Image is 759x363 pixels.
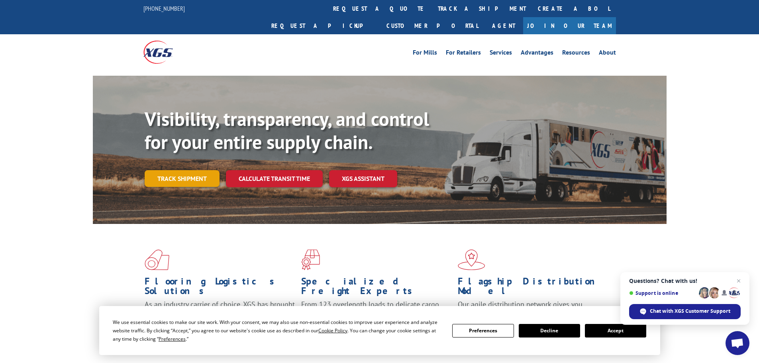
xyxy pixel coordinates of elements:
a: For Mills [413,49,437,58]
div: Open chat [726,331,749,355]
a: Services [490,49,512,58]
a: Calculate transit time [226,170,323,187]
a: Advantages [521,49,553,58]
a: Join Our Team [523,17,616,34]
h1: Flagship Distribution Model [458,277,608,300]
b: Visibility, transparency, and control for your entire supply chain. [145,106,429,154]
a: Track shipment [145,170,220,187]
a: Request a pickup [265,17,380,34]
span: As an industry carrier of choice, XGS has brought innovation and dedication to flooring logistics... [145,300,295,328]
span: Chat with XGS Customer Support [650,308,730,315]
a: About [599,49,616,58]
h1: Flooring Logistics Solutions [145,277,295,300]
button: Accept [585,324,646,337]
span: Close chat [734,276,743,286]
h1: Specialized Freight Experts [301,277,452,300]
div: Chat with XGS Customer Support [629,304,741,319]
a: XGS ASSISTANT [329,170,397,187]
img: xgs-icon-flagship-distribution-model-red [458,249,485,270]
a: Resources [562,49,590,58]
p: From 123 overlength loads to delicate cargo, our experienced staff knows the best way to move you... [301,300,452,335]
span: Questions? Chat with us! [629,278,741,284]
button: Decline [519,324,580,337]
span: Preferences [159,336,186,342]
a: Agent [484,17,523,34]
a: [PHONE_NUMBER] [143,4,185,12]
span: Support is online [629,290,696,296]
img: xgs-icon-focused-on-flooring-red [301,249,320,270]
span: Cookie Policy [318,327,347,334]
div: Cookie Consent Prompt [99,306,660,355]
span: Our agile distribution network gives you nationwide inventory management on demand. [458,300,604,318]
img: xgs-icon-total-supply-chain-intelligence-red [145,249,169,270]
button: Preferences [452,324,514,337]
a: For Retailers [446,49,481,58]
div: We use essential cookies to make our site work. With your consent, we may also use non-essential ... [113,318,443,343]
a: Customer Portal [380,17,484,34]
